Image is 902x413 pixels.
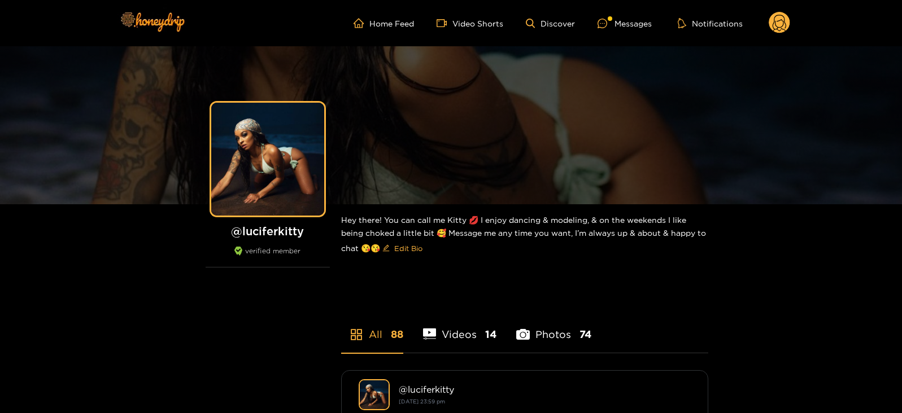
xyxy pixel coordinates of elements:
[526,19,575,28] a: Discover
[516,302,591,353] li: Photos
[394,243,422,254] span: Edit Bio
[399,398,445,405] small: [DATE] 23:59 pm
[437,18,452,28] span: video-camera
[341,204,708,266] div: Hey there! You can call me Kitty 💋 I enjoy dancing & modeling, & on the weekends I like being cho...
[674,17,746,29] button: Notifications
[399,384,691,394] div: @ luciferkitty
[423,302,497,353] li: Videos
[206,224,330,238] h1: @ luciferkitty
[579,327,591,341] span: 74
[350,328,363,341] span: appstore
[354,18,414,28] a: Home Feed
[437,18,503,28] a: Video Shorts
[598,17,652,30] div: Messages
[359,379,390,410] img: luciferkitty
[341,302,403,353] li: All
[382,244,390,253] span: edit
[206,247,330,267] div: verified member
[380,239,425,257] button: editEdit Bio
[354,18,369,28] span: home
[485,327,496,341] span: 14
[391,327,403,341] span: 88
